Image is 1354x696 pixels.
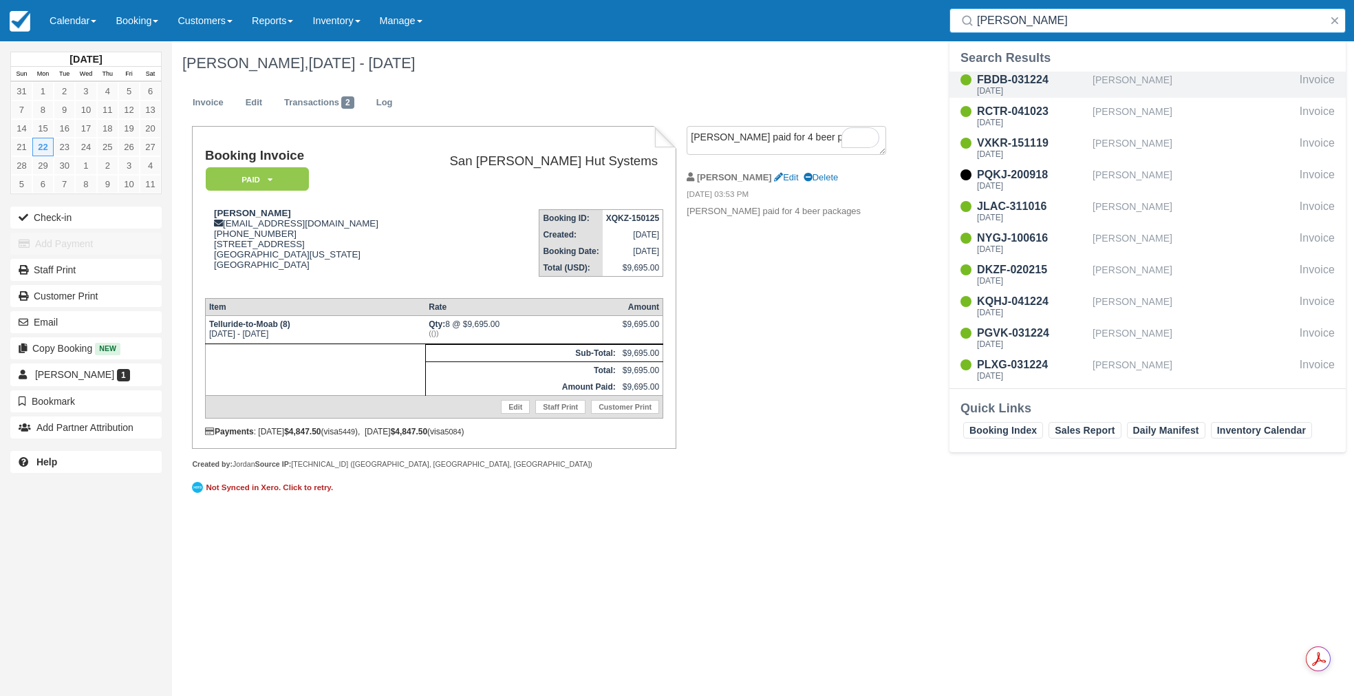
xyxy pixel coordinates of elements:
[97,101,118,119] a: 11
[603,243,663,260] td: [DATE]
[1300,135,1335,161] div: Invoice
[1300,103,1335,129] div: Invoice
[75,101,96,119] a: 10
[97,119,118,138] a: 18
[1300,72,1335,98] div: Invoice
[949,103,1346,129] a: RCTR-041023[DATE][PERSON_NAME]Invoice
[977,245,1087,253] div: [DATE]
[10,337,162,359] button: Copy Booking New
[69,54,102,65] strong: [DATE]
[54,175,75,193] a: 7
[140,67,161,82] th: Sat
[11,156,32,175] a: 28
[960,50,1335,66] div: Search Results
[1093,230,1294,256] div: [PERSON_NAME]
[10,390,162,412] button: Bookmark
[977,72,1087,88] div: FBDB-031224
[308,54,415,72] span: [DATE] - [DATE]
[804,172,838,182] a: Delete
[1093,357,1294,383] div: [PERSON_NAME]
[54,138,75,156] a: 23
[949,135,1346,161] a: VXKR-151119[DATE][PERSON_NAME]Invoice
[97,67,118,82] th: Thu
[977,213,1087,222] div: [DATE]
[10,363,162,386] a: [PERSON_NAME] 1
[963,422,1043,439] a: Booking Index
[1300,325,1335,351] div: Invoice
[1093,103,1294,129] div: [PERSON_NAME]
[255,460,292,468] strong: Source IP:
[32,175,54,193] a: 6
[192,459,676,470] div: Jordan [TECHNICAL_ID] ([GEOGRAPHIC_DATA], [GEOGRAPHIC_DATA], [GEOGRAPHIC_DATA])
[32,138,54,156] a: 22
[205,167,304,192] a: Paid
[214,208,291,218] strong: [PERSON_NAME]
[54,156,75,175] a: 30
[539,226,603,243] th: Created:
[1093,72,1294,98] div: [PERSON_NAME]
[32,119,54,138] a: 15
[539,260,603,277] th: Total (USD):
[429,329,615,337] em: (())
[75,82,96,101] a: 3
[606,213,659,223] strong: XQKZ-150125
[205,149,407,163] h1: Booking Invoice
[235,89,272,116] a: Edit
[603,260,663,277] td: $9,695.00
[118,101,140,119] a: 12
[341,96,354,109] span: 2
[977,8,1324,33] input: Search ( / )
[54,101,75,119] a: 9
[75,175,96,193] a: 8
[10,451,162,473] a: Help
[1049,422,1121,439] a: Sales Report
[977,167,1087,183] div: PQKJ-200918
[11,82,32,101] a: 31
[205,427,254,436] strong: Payments
[366,89,403,116] a: Log
[11,101,32,119] a: 7
[1300,262,1335,288] div: Invoice
[97,156,118,175] a: 2
[75,138,96,156] a: 24
[182,55,1177,72] h1: [PERSON_NAME],
[949,167,1346,193] a: PQKJ-200918[DATE][PERSON_NAME]Invoice
[535,400,585,414] a: Staff Print
[140,156,161,175] a: 4
[413,154,658,169] h2: San [PERSON_NAME] Hut Systems
[36,456,57,467] b: Help
[338,428,355,436] small: 5449
[774,172,798,182] a: Edit
[949,72,1346,98] a: FBDB-031224[DATE][PERSON_NAME]Invoice
[75,156,96,175] a: 1
[11,67,32,82] th: Sun
[32,101,54,119] a: 8
[623,319,659,340] div: $9,695.00
[1093,198,1294,224] div: [PERSON_NAME]
[1300,167,1335,193] div: Invoice
[539,210,603,227] th: Booking ID:
[140,101,161,119] a: 13
[118,119,140,138] a: 19
[949,198,1346,224] a: JLAC-311016[DATE][PERSON_NAME]Invoice
[619,361,663,379] td: $9,695.00
[619,298,663,315] th: Amount
[977,357,1087,373] div: PLXG-031224
[977,118,1087,127] div: [DATE]
[977,198,1087,215] div: JLAC-311016
[140,82,161,101] a: 6
[977,230,1087,246] div: NYGJ-100616
[619,344,663,361] td: $9,695.00
[1093,325,1294,351] div: [PERSON_NAME]
[977,372,1087,380] div: [DATE]
[10,233,162,255] button: Add Payment
[117,369,130,381] span: 1
[977,135,1087,151] div: VXKR-151119
[1093,135,1294,161] div: [PERSON_NAME]
[11,175,32,193] a: 5
[1211,422,1312,439] a: Inventory Calendar
[1093,262,1294,288] div: [PERSON_NAME]
[1300,230,1335,256] div: Invoice
[977,277,1087,285] div: [DATE]
[687,126,886,155] textarea: To enrich screen reader interactions, please activate Accessibility in Grammarly extension settings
